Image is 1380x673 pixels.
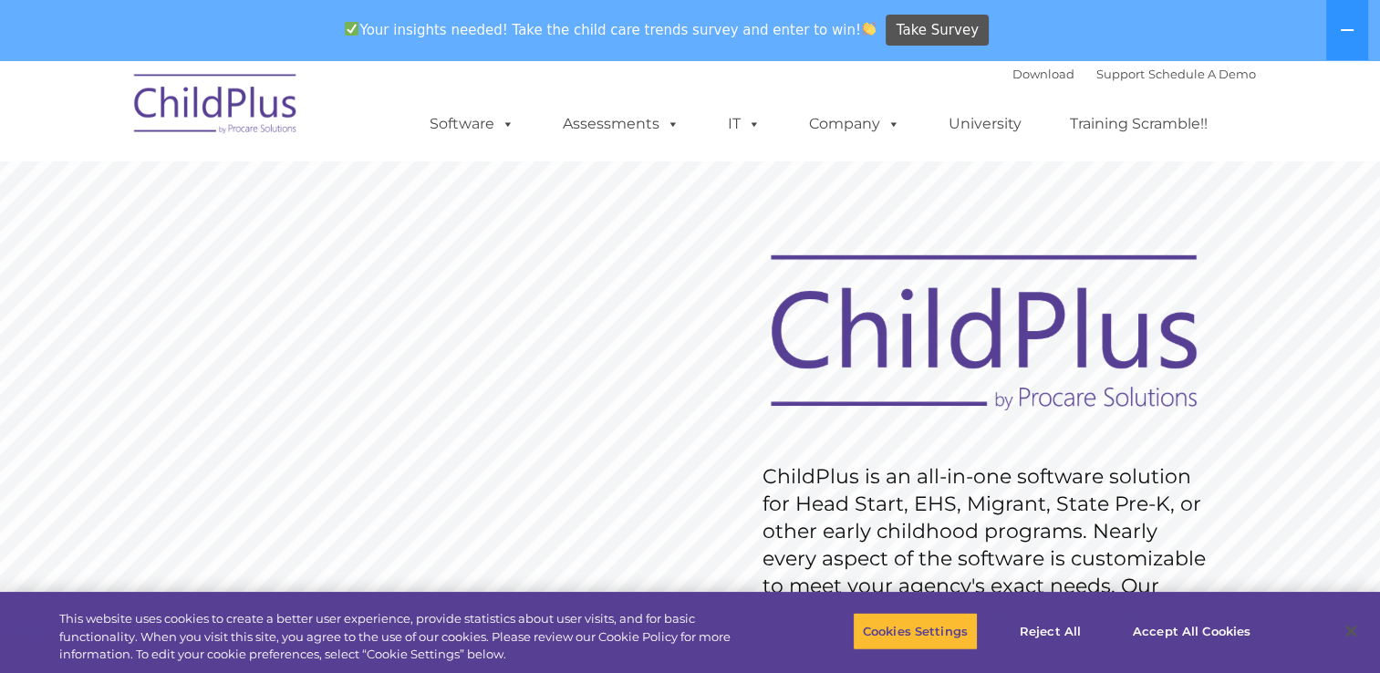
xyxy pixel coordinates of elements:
[1012,67,1256,81] font: |
[59,610,759,664] div: This website uses cookies to create a better user experience, provide statistics about user visit...
[545,106,698,142] a: Assessments
[853,612,978,650] button: Cookies Settings
[886,15,989,47] a: Take Survey
[930,106,1040,142] a: University
[763,463,1215,655] rs-layer: ChildPlus is an all-in-one software solution for Head Start, EHS, Migrant, State Pre-K, or other ...
[345,22,358,36] img: ✅
[993,612,1107,650] button: Reject All
[791,106,918,142] a: Company
[1331,611,1371,651] button: Close
[862,22,876,36] img: 👏
[1012,67,1074,81] a: Download
[897,15,979,47] span: Take Survey
[125,61,307,152] img: ChildPlus by Procare Solutions
[411,106,533,142] a: Software
[1123,612,1261,650] button: Accept All Cookies
[1052,106,1226,142] a: Training Scramble!!
[1096,67,1145,81] a: Support
[710,106,779,142] a: IT
[1148,67,1256,81] a: Schedule A Demo
[337,12,884,47] span: Your insights needed! Take the child care trends survey and enter to win!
